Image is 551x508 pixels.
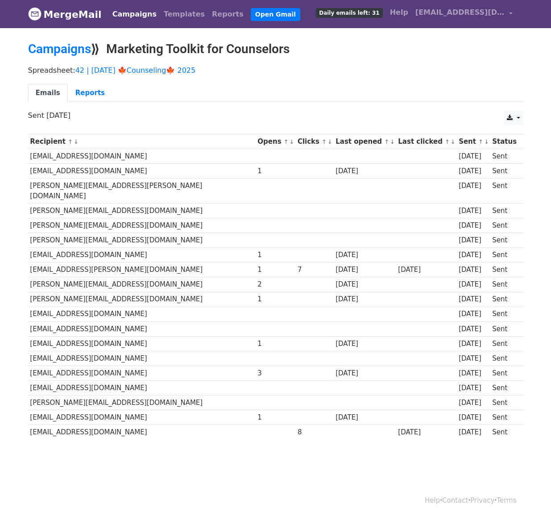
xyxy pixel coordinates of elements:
p: Sent [DATE] [28,111,523,120]
div: [DATE] [336,339,394,349]
td: Sent [490,336,518,351]
div: [DATE] [459,265,488,275]
div: [DATE] [459,221,488,231]
div: 1 [257,265,293,275]
a: ↓ [327,138,332,145]
td: Sent [490,179,518,204]
th: Last opened [333,134,396,149]
td: Sent [490,248,518,262]
td: [EMAIL_ADDRESS][DOMAIN_NAME] [28,410,256,425]
div: [DATE] [459,206,488,216]
a: ↑ [445,138,450,145]
div: [DATE] [336,294,394,304]
div: [DATE] [398,427,454,437]
td: Sent [490,410,518,425]
a: Help [425,496,440,504]
div: [DATE] [459,383,488,393]
td: Sent [490,381,518,396]
td: [PERSON_NAME][EMAIL_ADDRESS][DOMAIN_NAME] [28,277,256,292]
h2: ⟫ Marketing Toolkit for Counselors [28,42,523,57]
a: ↑ [478,138,483,145]
div: 1 [257,412,293,423]
td: [PERSON_NAME][EMAIL_ADDRESS][DOMAIN_NAME] [28,233,256,248]
div: [DATE] [459,368,488,379]
div: [DATE] [336,265,394,275]
div: [DATE] [459,309,488,319]
td: [EMAIL_ADDRESS][DOMAIN_NAME] [28,425,256,440]
div: 8 [298,427,331,437]
td: [PERSON_NAME][EMAIL_ADDRESS][DOMAIN_NAME] [28,203,256,218]
td: [EMAIL_ADDRESS][DOMAIN_NAME] [28,307,256,321]
a: Open Gmail [251,8,300,21]
img: MergeMail logo [28,7,41,21]
th: Recipient [28,134,256,149]
td: [PERSON_NAME][EMAIL_ADDRESS][DOMAIN_NAME] [28,218,256,233]
td: [EMAIL_ADDRESS][DOMAIN_NAME] [28,351,256,366]
td: Sent [490,351,518,366]
div: [DATE] [336,412,394,423]
td: Sent [490,164,518,179]
a: ↑ [322,138,327,145]
span: Daily emails left: 31 [316,8,382,18]
td: Sent [490,149,518,164]
div: [DATE] [459,354,488,364]
div: 1 [257,339,293,349]
div: [DATE] [459,250,488,260]
td: Sent [490,262,518,277]
div: 2 [257,279,293,290]
div: 1 [257,250,293,260]
a: ↓ [484,138,489,145]
a: Reports [208,5,247,23]
th: Opens [256,134,296,149]
td: Sent [490,307,518,321]
div: [DATE] [398,265,454,275]
a: ↑ [68,138,73,145]
th: Sent [456,134,490,149]
div: [DATE] [336,166,394,176]
div: [DATE] [459,412,488,423]
a: [EMAIL_ADDRESS][DOMAIN_NAME] [412,4,516,25]
a: ↓ [290,138,294,145]
td: Sent [490,366,518,381]
td: [PERSON_NAME][EMAIL_ADDRESS][PERSON_NAME][DOMAIN_NAME] [28,179,256,204]
div: [DATE] [459,151,488,162]
a: MergeMail [28,5,102,24]
div: [DATE] [336,279,394,290]
td: Sent [490,396,518,410]
td: Sent [490,218,518,233]
div: [DATE] [336,368,394,379]
td: [EMAIL_ADDRESS][DOMAIN_NAME] [28,321,256,336]
a: Daily emails left: 31 [312,4,386,21]
td: Sent [490,203,518,218]
td: Sent [490,277,518,292]
a: Contact [442,496,468,504]
div: Chat Widget [506,465,551,508]
div: 7 [298,265,331,275]
td: [EMAIL_ADDRESS][DOMAIN_NAME] [28,248,256,262]
a: Campaigns [28,42,91,56]
a: ↓ [451,138,456,145]
div: [DATE] [336,250,394,260]
td: [EMAIL_ADDRESS][PERSON_NAME][DOMAIN_NAME] [28,262,256,277]
td: Sent [490,321,518,336]
a: Terms [497,496,516,504]
a: Campaigns [109,5,160,23]
div: [DATE] [459,427,488,437]
p: Spreadsheet: [28,66,523,75]
div: [DATE] [459,339,488,349]
div: [DATE] [459,324,488,334]
div: 3 [257,368,293,379]
th: Status [490,134,518,149]
div: 1 [257,166,293,176]
div: [DATE] [459,294,488,304]
a: Templates [160,5,208,23]
td: [EMAIL_ADDRESS][DOMAIN_NAME] [28,149,256,164]
td: [EMAIL_ADDRESS][DOMAIN_NAME] [28,366,256,381]
td: Sent [490,425,518,440]
a: ↓ [74,138,79,145]
div: [DATE] [459,398,488,408]
td: [PERSON_NAME][EMAIL_ADDRESS][DOMAIN_NAME] [28,292,256,307]
span: [EMAIL_ADDRESS][DOMAIN_NAME] [415,7,505,18]
a: Reports [68,84,112,102]
td: [PERSON_NAME][EMAIL_ADDRESS][DOMAIN_NAME] [28,396,256,410]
